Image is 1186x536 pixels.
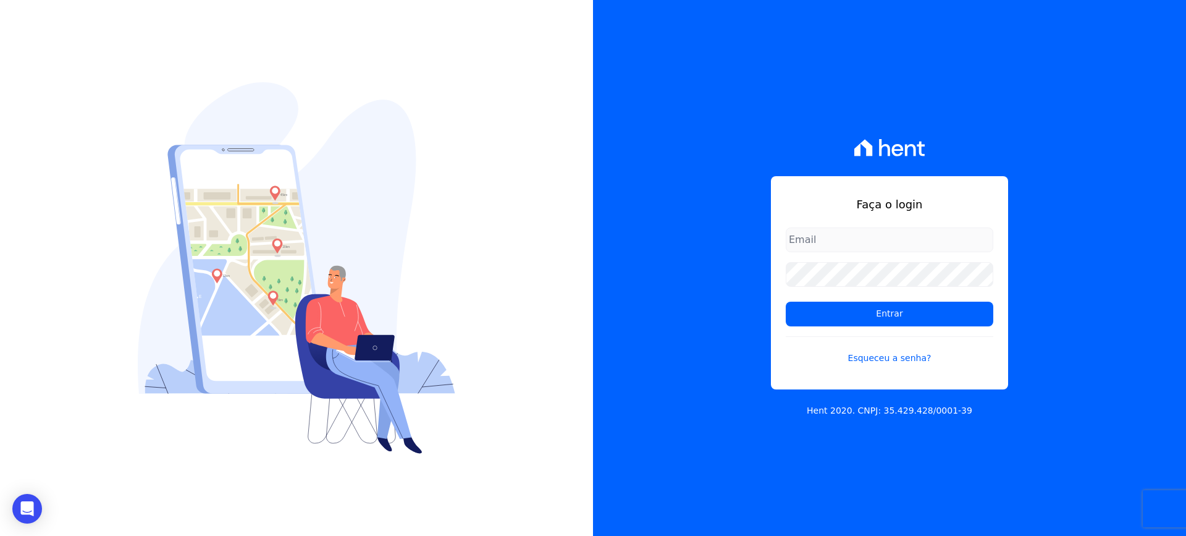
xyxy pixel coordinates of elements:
input: Email [786,228,993,252]
input: Entrar [786,302,993,326]
p: Hent 2020. CNPJ: 35.429.428/0001-39 [807,404,972,417]
img: Login [138,82,455,454]
div: Open Intercom Messenger [12,494,42,524]
h1: Faça o login [786,196,993,213]
a: Esqueceu a senha? [786,336,993,365]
